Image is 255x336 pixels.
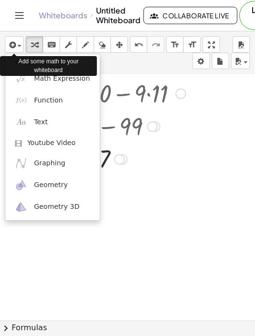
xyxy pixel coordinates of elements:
[5,175,100,196] a: Geometry
[5,133,100,153] a: Youtube Video
[34,117,48,127] span: Text
[27,138,76,148] span: Youtube Video
[130,36,147,53] button: undo
[12,8,27,23] button: Toggle navigation
[43,36,60,53] button: keyboard
[15,94,27,106] img: f_x.png
[15,179,27,191] img: ggb-geometry.svg
[183,36,201,53] button: format_size
[34,202,80,212] span: Geometry 3D
[5,196,100,218] a: Geometry 3D
[34,74,90,84] span: Math Expression
[171,39,180,51] i: format_size
[15,116,27,128] img: Aa.png
[166,36,184,53] button: format_size
[15,157,27,169] img: ggb-graphing.svg
[34,159,65,168] span: Graphing
[15,201,27,213] img: ggb-3d.svg
[5,152,100,174] a: Graphing
[15,73,27,85] img: sqrt_x.png
[188,39,197,51] i: format_size
[5,68,100,89] a: Math Expression
[34,180,68,190] span: Geometry
[5,111,100,133] a: Text
[147,36,164,53] button: redo
[5,89,100,111] a: Function
[152,11,229,20] span: Collaborate Live
[134,39,143,51] i: undo
[151,39,160,51] i: redo
[47,39,56,51] i: keyboard
[34,96,63,105] span: Function
[143,7,238,24] button: Collaborate Live
[39,11,87,20] a: Whiteboards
